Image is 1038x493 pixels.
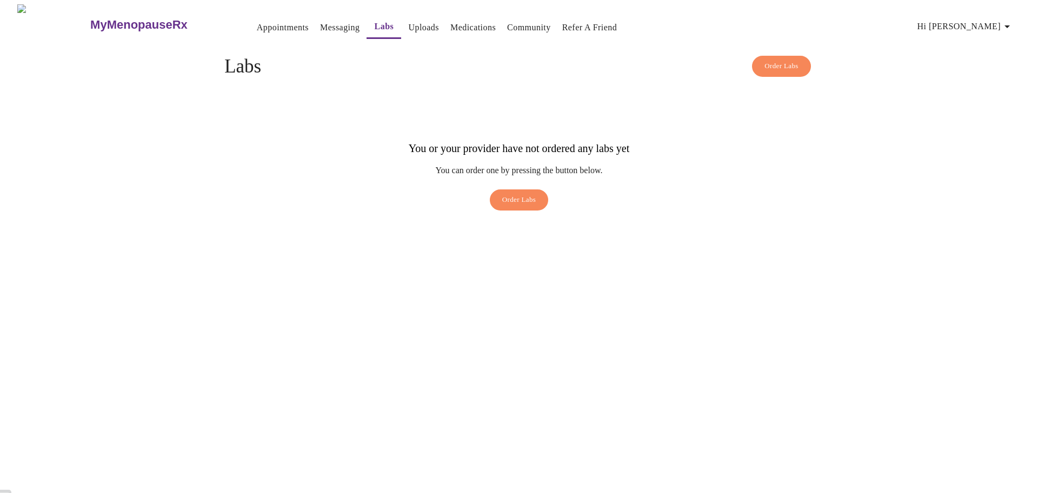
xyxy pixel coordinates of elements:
[404,17,443,38] button: Uploads
[316,17,364,38] button: Messaging
[408,20,439,35] a: Uploads
[320,20,360,35] a: Messaging
[917,19,1014,34] span: Hi [PERSON_NAME]
[252,17,313,38] button: Appointments
[367,16,401,39] button: Labs
[409,166,629,175] p: You can order one by pressing the button below.
[446,17,500,38] button: Medications
[89,6,231,44] a: MyMenopauseRx
[913,16,1018,37] button: Hi [PERSON_NAME]
[450,20,496,35] a: Medications
[490,189,549,211] button: Order Labs
[375,19,394,34] a: Labs
[752,56,811,77] button: Order Labs
[562,20,617,35] a: Refer a Friend
[558,17,622,38] button: Refer a Friend
[487,189,551,216] a: Order Labs
[503,17,555,38] button: Community
[17,4,89,45] img: MyMenopauseRx Logo
[764,60,799,73] span: Order Labs
[507,20,551,35] a: Community
[257,20,309,35] a: Appointments
[409,142,629,155] h3: You or your provider have not ordered any labs yet
[224,56,814,77] h4: Labs
[90,18,188,32] h3: MyMenopauseRx
[502,194,536,206] span: Order Labs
